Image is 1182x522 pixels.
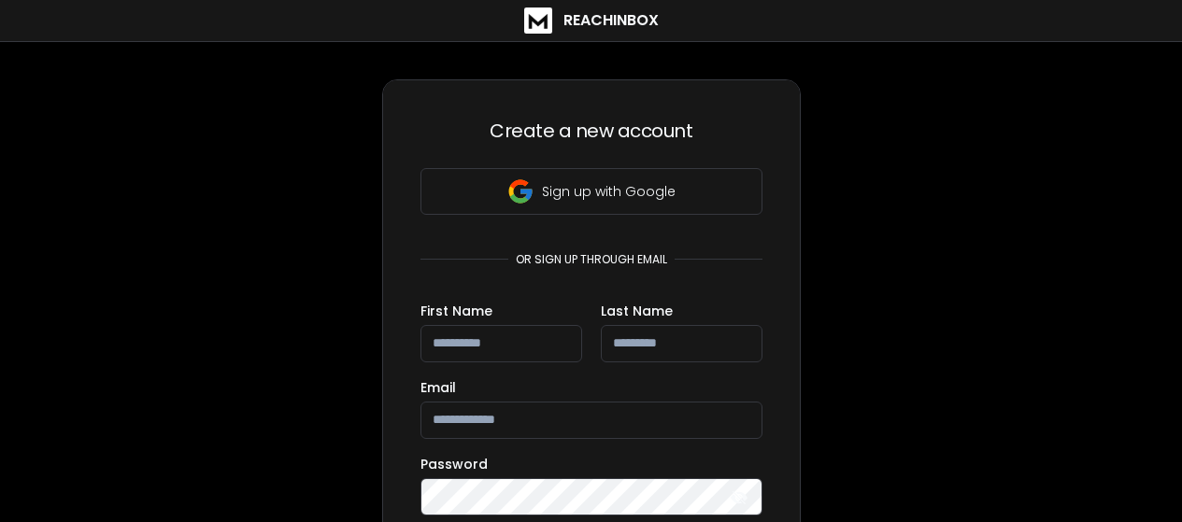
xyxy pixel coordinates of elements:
label: Password [420,458,488,471]
button: Sign up with Google [420,168,762,215]
a: ReachInbox [524,7,659,34]
h3: Create a new account [420,118,762,144]
p: or sign up through email [508,252,675,267]
h1: ReachInbox [563,9,659,32]
label: Last Name [601,304,673,317]
label: First Name [420,304,492,317]
label: Email [420,381,456,394]
img: logo [524,7,552,34]
p: Sign up with Google [542,182,676,201]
